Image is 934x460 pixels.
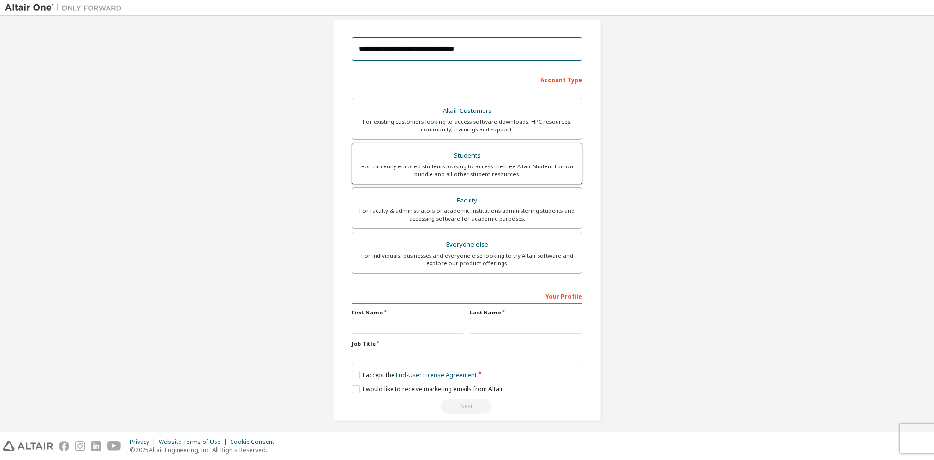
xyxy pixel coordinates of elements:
label: I accept the [352,371,477,379]
div: Your Profile [352,288,582,304]
img: Altair One [5,3,126,13]
div: Privacy [130,438,159,446]
div: Read and acccept EULA to continue [352,399,582,414]
label: I would like to receive marketing emails from Altair [352,385,503,393]
div: Students [358,149,576,163]
div: For existing customers looking to access software downloads, HPC resources, community, trainings ... [358,118,576,133]
a: End-User License Agreement [396,371,477,379]
img: instagram.svg [75,441,85,451]
div: For faculty & administrators of academic institutions administering students and accessing softwa... [358,207,576,222]
label: Job Title [352,340,582,348]
img: facebook.svg [59,441,69,451]
div: Faculty [358,194,576,207]
label: Last Name [470,309,582,316]
div: Cookie Consent [230,438,280,446]
div: For individuals, businesses and everyone else looking to try Altair software and explore our prod... [358,252,576,267]
div: Account Type [352,72,582,87]
p: © 2025 Altair Engineering, Inc. All Rights Reserved. [130,446,280,454]
div: Altair Customers [358,104,576,118]
div: Website Terms of Use [159,438,230,446]
img: altair_logo.svg [3,441,53,451]
img: linkedin.svg [91,441,101,451]
img: youtube.svg [107,441,121,451]
div: For currently enrolled students looking to access the free Altair Student Edition bundle and all ... [358,163,576,178]
div: Everyone else [358,238,576,252]
label: First Name [352,309,464,316]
